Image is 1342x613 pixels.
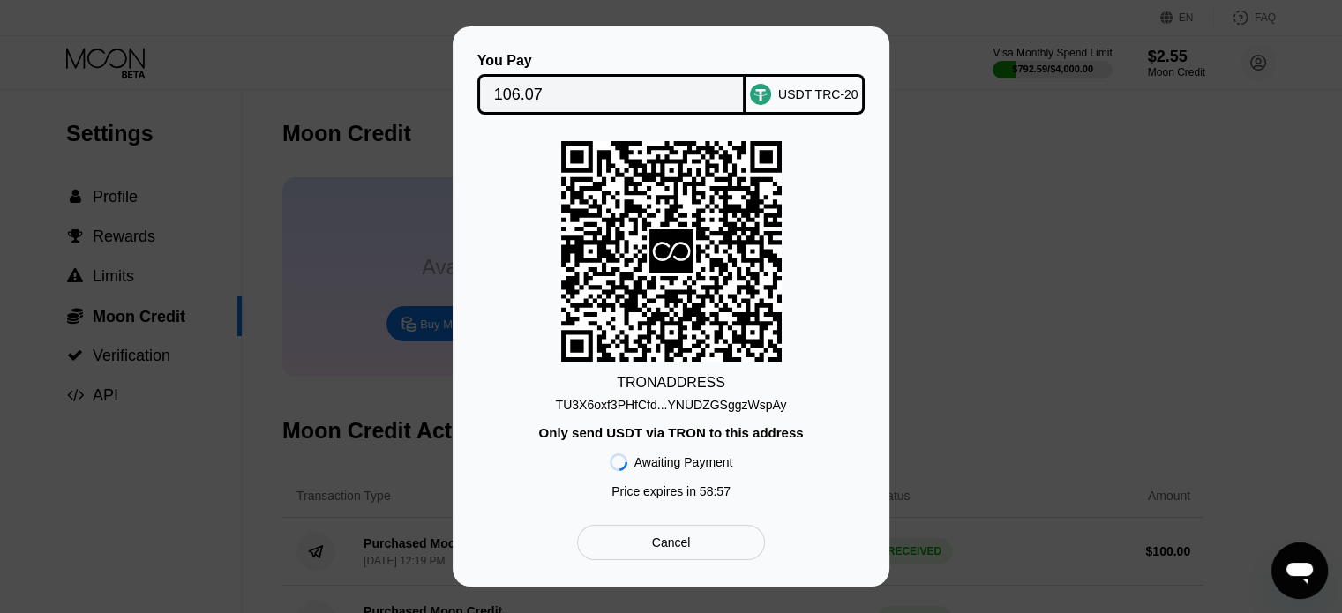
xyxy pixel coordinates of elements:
div: TU3X6oxf3PHfCfd...YNUDZGSggzWspAy [556,391,787,412]
div: Cancel [652,535,691,550]
div: USDT TRC-20 [778,87,858,101]
div: Awaiting Payment [634,455,733,469]
div: You PayUSDT TRC-20 [479,53,863,115]
div: You Pay [477,53,746,69]
iframe: Button to launch messaging window [1271,542,1328,599]
div: TRON ADDRESS [617,375,725,391]
span: 58 : 57 [700,484,731,498]
div: Price expires in [611,484,731,498]
div: Cancel [577,525,765,560]
div: TU3X6oxf3PHfCfd...YNUDZGSggzWspAy [556,398,787,412]
div: Only send USDT via TRON to this address [538,425,803,440]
